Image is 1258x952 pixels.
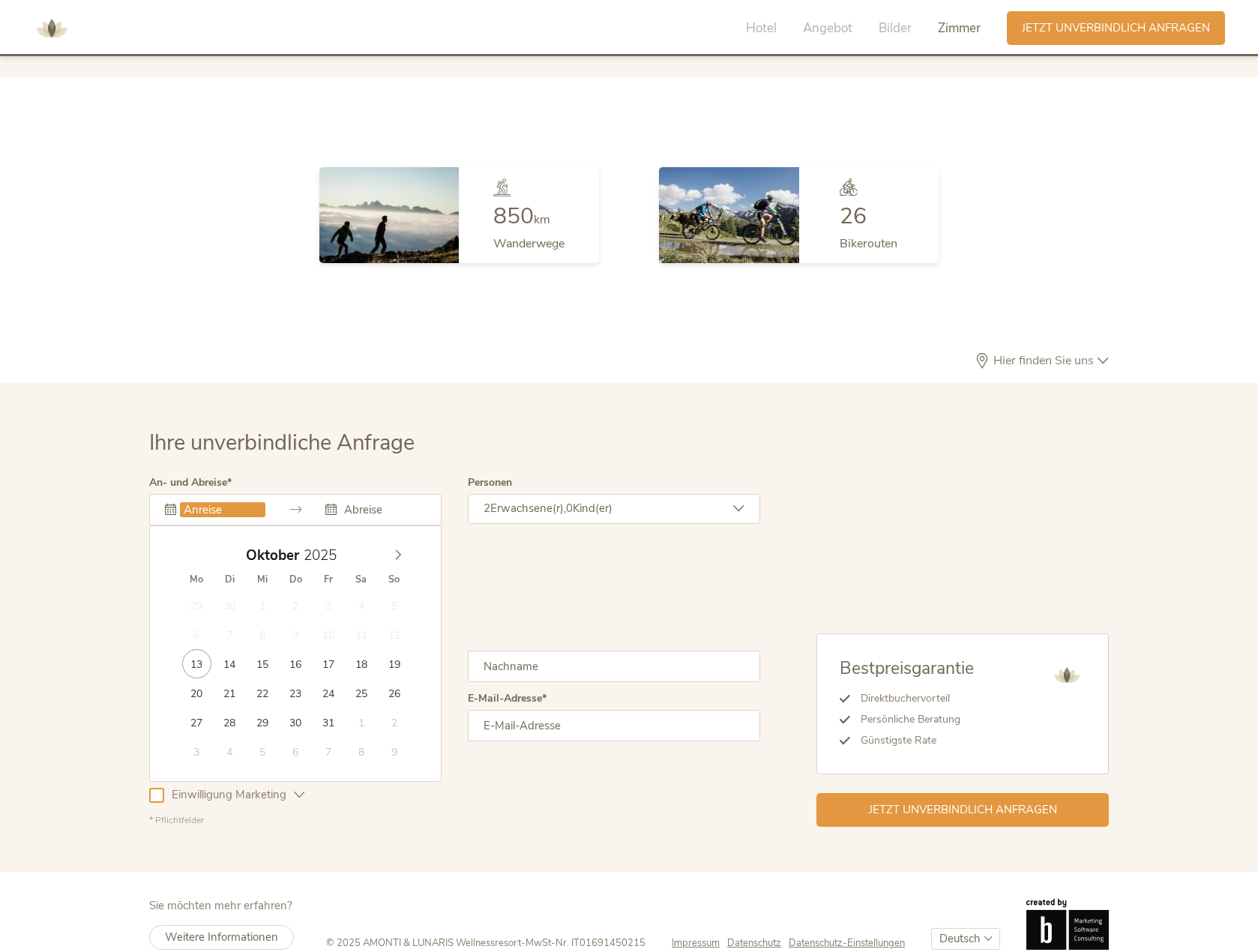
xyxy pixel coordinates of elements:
[484,501,490,516] span: 2
[247,591,277,620] span: Oktober 1, 2025
[1048,657,1086,694] img: AMONTI & LUNARIS Wellnessresort
[29,6,74,51] img: AMONTI & LUNARIS Wellnessresort
[280,591,310,620] span: Oktober 2, 2025
[468,693,547,704] label: E-Mail-Adresse
[280,620,310,649] span: Oktober 9, 2025
[840,235,897,252] span: Bikerouten
[313,649,343,678] span: Oktober 17, 2025
[326,936,521,950] span: © 2025 AMONTI & LUNARIS Wellnessresort
[180,575,213,585] span: Mo
[490,501,566,516] span: Erwachsene(r),
[149,814,760,827] div: * Pflichtfelder
[149,428,415,457] span: Ihre unverbindliche Anfrage
[803,19,852,37] span: Angebot
[746,19,777,37] span: Hotel
[379,649,409,678] span: Oktober 19, 2025
[727,936,789,950] a: Datenschutz
[346,591,376,620] span: Oktober 4, 2025
[379,591,409,620] span: Oktober 5, 2025
[346,649,376,678] span: Oktober 18, 2025
[566,501,573,516] span: 0
[534,211,550,228] span: km
[378,575,411,585] span: So
[850,730,974,751] li: Günstigste Rate
[840,201,867,232] span: 26
[840,657,974,680] span: Bestpreisgarantie
[215,620,244,649] span: Oktober 7, 2025
[215,737,244,766] span: November 4, 2025
[990,355,1098,367] span: Hier finden Sie uns
[379,678,409,708] span: Oktober 26, 2025
[247,708,277,737] span: Oktober 29, 2025
[938,19,981,37] span: Zimmer
[182,620,211,649] span: Oktober 6, 2025
[247,678,277,708] span: Oktober 22, 2025
[280,649,310,678] span: Oktober 16, 2025
[672,936,720,950] span: Impressum
[493,235,565,252] span: Wanderwege
[215,591,244,620] span: September 30, 2025
[280,678,310,708] span: Oktober 23, 2025
[1026,899,1109,950] img: Brandnamic GmbH | Leading Hospitality Solutions
[246,549,299,563] span: Oktober
[280,708,310,737] span: Oktober 30, 2025
[182,737,211,766] span: November 3, 2025
[279,575,312,585] span: Do
[280,737,310,766] span: November 6, 2025
[346,737,376,766] span: November 8, 2025
[379,737,409,766] span: November 9, 2025
[346,620,376,649] span: Oktober 11, 2025
[182,708,211,737] span: Oktober 27, 2025
[346,708,376,737] span: November 1, 2025
[850,709,974,730] li: Persönliche Beratung
[149,477,232,488] label: An- und Abreise
[213,575,246,585] span: Di
[247,620,277,649] span: Oktober 8, 2025
[1022,20,1210,36] span: Jetzt unverbindlich anfragen
[299,546,349,565] input: Year
[468,651,760,682] input: Nachname
[573,501,613,516] span: Kind(er)
[340,502,426,517] input: Abreise
[313,708,343,737] span: Oktober 31, 2025
[313,678,343,708] span: Oktober 24, 2025
[215,708,244,737] span: Oktober 28, 2025
[182,649,211,678] span: Oktober 13, 2025
[149,925,294,950] a: Weitere Informationen
[313,737,343,766] span: November 7, 2025
[526,936,645,950] span: MwSt-Nr. IT01691450215
[313,620,343,649] span: Oktober 10, 2025
[246,575,279,585] span: Mi
[346,678,376,708] span: Oktober 25, 2025
[672,936,727,950] a: Impressum
[312,575,345,585] span: Fr
[165,930,278,945] span: Weitere Informationen
[247,649,277,678] span: Oktober 15, 2025
[182,591,211,620] span: September 29, 2025
[215,649,244,678] span: Oktober 14, 2025
[164,787,294,803] span: Einwilligung Marketing
[379,620,409,649] span: Oktober 12, 2025
[149,898,292,913] span: Sie möchten mehr erfahren?
[493,201,534,232] span: 850
[468,477,512,488] label: Personen
[182,678,211,708] span: Oktober 20, 2025
[313,591,343,620] span: Oktober 3, 2025
[521,936,526,950] span: -
[869,802,1057,818] span: Jetzt unverbindlich anfragen
[345,575,378,585] span: Sa
[850,688,974,709] li: Direktbuchervorteil
[29,22,74,33] a: AMONTI & LUNARIS Wellnessresort
[468,710,760,741] input: E-Mail-Adresse
[789,936,905,950] a: Datenschutz-Einstellungen
[247,737,277,766] span: November 5, 2025
[879,19,912,37] span: Bilder
[379,708,409,737] span: November 2, 2025
[727,936,781,950] span: Datenschutz
[180,502,265,517] input: Anreise
[215,678,244,708] span: Oktober 21, 2025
